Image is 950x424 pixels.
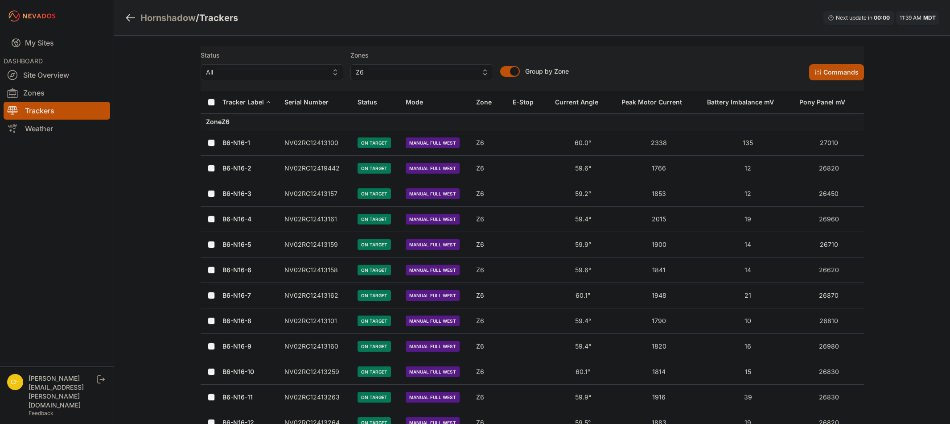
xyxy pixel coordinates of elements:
[471,181,507,207] td: Z6
[279,156,353,181] td: NV02RC12419442
[555,91,605,113] button: Current Angle
[140,12,196,24] div: Hornshadow
[222,317,251,324] a: B6-N16-8
[616,308,702,334] td: 1790
[222,393,253,401] a: B6-N16-11
[476,98,492,107] div: Zone
[196,12,199,24] span: /
[358,91,384,113] button: Status
[279,232,353,258] td: NV02RC12413159
[222,368,254,375] a: B6-N16-10
[471,207,507,232] td: Z6
[550,334,616,359] td: 59.4°
[799,91,852,113] button: Pony Panel mV
[794,156,864,181] td: 26820
[4,102,110,120] a: Trackers
[4,84,110,102] a: Zones
[616,181,702,207] td: 1853
[222,215,251,223] a: B6-N16-4
[358,290,391,301] span: On Target
[550,359,616,385] td: 60.1°
[550,283,616,308] td: 60.1°
[550,385,616,410] td: 59.9°
[222,139,250,146] a: B6-N16-1
[702,207,794,232] td: 19
[799,98,845,107] div: Pony Panel mV
[29,374,95,410] div: [PERSON_NAME][EMAIL_ADDRESS][PERSON_NAME][DOMAIN_NAME]
[616,385,702,410] td: 1916
[406,214,460,224] span: Manual Full West
[702,334,794,359] td: 16
[279,308,353,334] td: NV02RC12413101
[279,207,353,232] td: NV02RC12413161
[358,98,377,107] div: Status
[513,98,534,107] div: E-Stop
[702,308,794,334] td: 10
[201,64,343,80] button: All
[555,98,598,107] div: Current Angle
[222,266,251,274] a: B6-N16-6
[222,291,251,299] a: B6-N16-7
[222,164,251,172] a: B6-N16-2
[284,91,336,113] button: Serial Number
[201,50,343,61] label: Status
[358,265,391,275] span: On Target
[621,98,682,107] div: Peak Motor Current
[794,283,864,308] td: 26870
[279,334,353,359] td: NV02RC12413160
[836,14,872,21] span: Next update in
[471,359,507,385] td: Z6
[222,98,264,107] div: Tracker Label
[358,316,391,326] span: On Target
[471,308,507,334] td: Z6
[358,163,391,174] span: On Target
[794,181,864,207] td: 26450
[222,190,251,197] a: B6-N16-3
[702,181,794,207] td: 12
[550,308,616,334] td: 59.4°
[616,258,702,283] td: 1841
[358,392,391,403] span: On Target
[222,342,251,350] a: B6-N16-9
[874,14,890,21] div: 00 : 00
[900,14,921,21] span: 11:39 AM
[7,374,23,390] img: chris.young@nevados.solar
[406,137,460,148] span: Manual Full West
[358,239,391,250] span: On Target
[702,283,794,308] td: 21
[279,130,353,156] td: NV02RC12413100
[406,316,460,326] span: Manual Full West
[794,232,864,258] td: 26710
[809,64,864,80] button: Commands
[279,258,353,283] td: NV02RC12413158
[471,334,507,359] td: Z6
[550,232,616,258] td: 59.9°
[702,385,794,410] td: 39
[356,67,475,78] span: Z6
[794,334,864,359] td: 26980
[476,91,499,113] button: Zone
[199,12,238,24] h3: Trackers
[471,385,507,410] td: Z6
[406,163,460,174] span: Manual Full West
[702,156,794,181] td: 12
[794,207,864,232] td: 26960
[279,385,353,410] td: NV02RC12413263
[358,137,391,148] span: On Target
[406,341,460,352] span: Manual Full West
[616,156,702,181] td: 1766
[616,232,702,258] td: 1900
[550,181,616,207] td: 59.2°
[406,91,430,113] button: Mode
[794,359,864,385] td: 26830
[29,410,53,416] a: Feedback
[616,207,702,232] td: 2015
[358,341,391,352] span: On Target
[201,114,864,130] td: Zone Z6
[702,232,794,258] td: 14
[406,366,460,377] span: Manual Full West
[707,98,774,107] div: Battery Imbalance mV
[702,130,794,156] td: 135
[471,156,507,181] td: Z6
[406,239,460,250] span: Manual Full West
